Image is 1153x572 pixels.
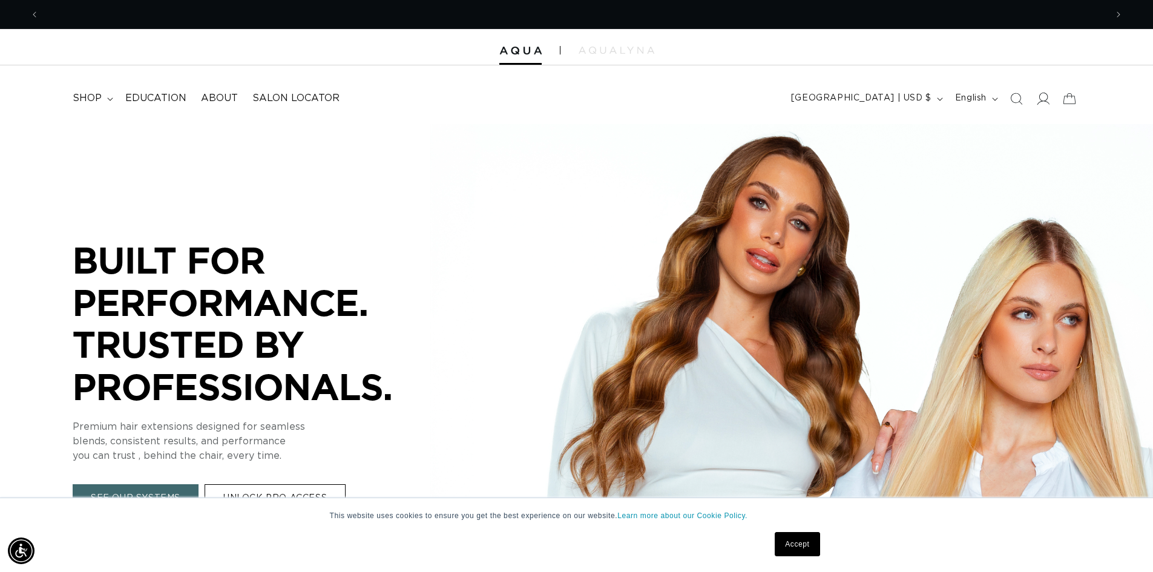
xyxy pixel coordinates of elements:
span: shop [73,92,102,105]
a: Learn more about our Cookie Policy. [617,511,747,520]
p: This website uses cookies to ensure you get the best experience on our website. [330,510,824,521]
span: Education [125,92,186,105]
span: About [201,92,238,105]
a: UNLOCK PRO ACCESS [205,485,346,513]
a: About [194,85,245,112]
a: Accept [775,532,820,556]
span: [GEOGRAPHIC_DATA] | USD $ [791,92,931,105]
button: [GEOGRAPHIC_DATA] | USD $ [784,87,948,110]
span: Salon Locator [252,92,340,105]
img: aqualyna.com [579,47,654,54]
a: Education [118,85,194,112]
p: blends, consistent results, and performance [73,435,436,449]
span: English [955,92,987,105]
span: PREMIUM HAIR EXTENSIONS. NO GUESSWORK. [491,10,681,18]
p: BUILT FOR PERFORMANCE. TRUSTED BY PROFESSIONALS. [73,239,436,407]
p: you can trust , behind the chair, every time. [73,449,436,464]
button: Next announcement [1105,3,1132,26]
button: Previous announcement [21,3,48,26]
p: Premium hair extensions designed for seamless [73,420,436,435]
img: Aqua Hair Extensions [499,47,542,55]
summary: Search [1003,85,1030,112]
a: Salon Locator [245,85,347,112]
summary: shop [65,85,118,112]
a: SEE OUR SYSTEMS [73,485,199,513]
button: English [948,87,1003,110]
div: Accessibility Menu [8,537,34,564]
